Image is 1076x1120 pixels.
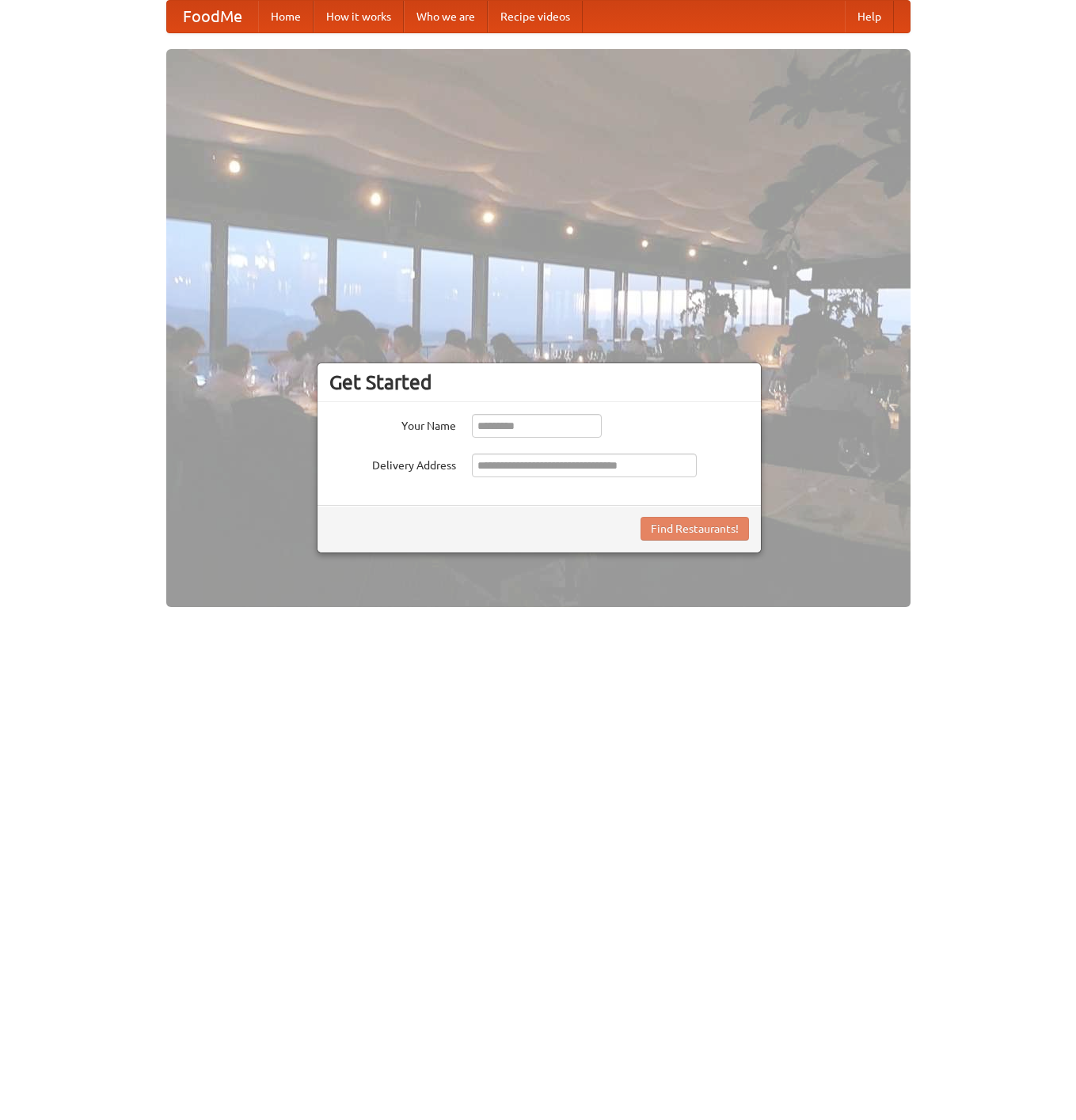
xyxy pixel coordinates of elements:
[329,370,749,394] h3: Get Started
[404,1,488,32] a: Who we are
[258,1,314,32] a: Home
[167,1,258,32] a: FoodMe
[641,517,749,541] button: Find Restaurants!
[329,454,456,473] label: Delivery Address
[488,1,583,32] a: Recipe videos
[314,1,404,32] a: How it works
[329,414,456,434] label: Your Name
[845,1,894,32] a: Help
